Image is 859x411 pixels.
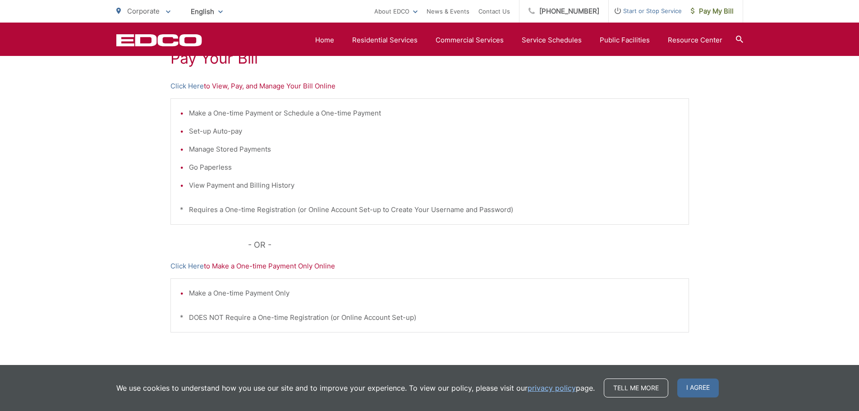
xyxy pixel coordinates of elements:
[248,238,689,252] p: - OR -
[436,35,504,46] a: Commercial Services
[116,383,595,393] p: We use cookies to understand how you use our site and to improve your experience. To view our pol...
[180,204,680,215] p: * Requires a One-time Registration (or Online Account Set-up to Create Your Username and Password)
[170,81,689,92] p: to View, Pay, and Manage Your Bill Online
[189,180,680,191] li: View Payment and Billing History
[522,35,582,46] a: Service Schedules
[127,7,160,15] span: Corporate
[427,6,469,17] a: News & Events
[691,6,734,17] span: Pay My Bill
[184,4,230,19] span: English
[600,35,650,46] a: Public Facilities
[189,288,680,299] li: Make a One-time Payment Only
[478,6,510,17] a: Contact Us
[315,35,334,46] a: Home
[352,35,418,46] a: Residential Services
[116,34,202,46] a: EDCD logo. Return to the homepage.
[668,35,722,46] a: Resource Center
[170,81,204,92] a: Click Here
[189,162,680,173] li: Go Paperless
[528,383,576,393] a: privacy policy
[180,312,680,323] p: * DOES NOT Require a One-time Registration (or Online Account Set-up)
[170,49,689,67] h1: Pay Your Bill
[170,261,689,272] p: to Make a One-time Payment Only Online
[189,126,680,137] li: Set-up Auto-pay
[170,261,204,272] a: Click Here
[189,108,680,119] li: Make a One-time Payment or Schedule a One-time Payment
[374,6,418,17] a: About EDCO
[677,379,719,397] span: I agree
[604,379,668,397] a: Tell me more
[189,144,680,155] li: Manage Stored Payments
